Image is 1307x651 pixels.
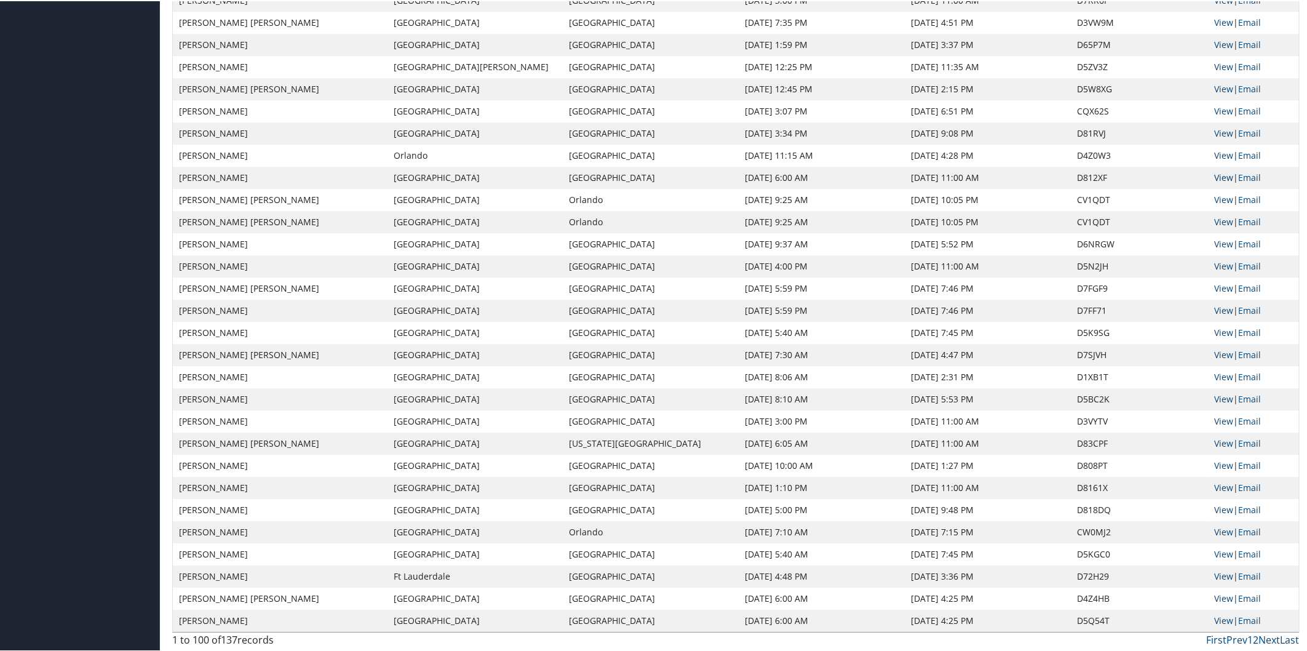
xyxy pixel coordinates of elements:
[1215,325,1234,337] a: View
[1215,458,1234,470] a: View
[1239,170,1261,182] a: Email
[1209,99,1299,121] td: |
[563,321,739,343] td: [GEOGRAPHIC_DATA]
[563,520,739,542] td: Orlando
[173,121,387,143] td: [PERSON_NAME]
[173,498,387,520] td: [PERSON_NAME]
[1209,77,1299,99] td: |
[1239,414,1261,426] a: Email
[387,121,563,143] td: [GEOGRAPHIC_DATA]
[1071,409,1209,431] td: D3VYTV
[173,564,387,586] td: [PERSON_NAME]
[173,99,387,121] td: [PERSON_NAME]
[905,210,1071,232] td: [DATE] 10:05 PM
[905,77,1071,99] td: [DATE] 2:15 PM
[1209,365,1299,387] td: |
[173,232,387,254] td: [PERSON_NAME]
[905,10,1071,33] td: [DATE] 4:51 PM
[1071,453,1209,476] td: D808PT
[173,254,387,276] td: [PERSON_NAME]
[905,387,1071,409] td: [DATE] 5:53 PM
[1215,104,1234,116] a: View
[1209,121,1299,143] td: |
[387,188,563,210] td: [GEOGRAPHIC_DATA]
[1209,498,1299,520] td: |
[905,343,1071,365] td: [DATE] 4:47 PM
[1071,298,1209,321] td: D7FF71
[739,609,905,631] td: [DATE] 6:00 AM
[1209,343,1299,365] td: |
[1209,210,1299,232] td: |
[1071,564,1209,586] td: D72H29
[1209,564,1299,586] td: |
[1071,210,1209,232] td: CV1QDT
[1239,481,1261,492] a: Email
[563,431,739,453] td: [US_STATE][GEOGRAPHIC_DATA]
[739,55,905,77] td: [DATE] 12:25 PM
[173,343,387,365] td: [PERSON_NAME] [PERSON_NAME]
[387,343,563,365] td: [GEOGRAPHIC_DATA]
[387,33,563,55] td: [GEOGRAPHIC_DATA]
[739,99,905,121] td: [DATE] 3:07 PM
[173,166,387,188] td: [PERSON_NAME]
[387,55,563,77] td: [GEOGRAPHIC_DATA][PERSON_NAME]
[1239,303,1261,315] a: Email
[905,609,1071,631] td: [DATE] 4:25 PM
[1215,60,1234,71] a: View
[1215,215,1234,226] a: View
[1209,387,1299,409] td: |
[905,542,1071,564] td: [DATE] 7:45 PM
[739,298,905,321] td: [DATE] 5:59 PM
[1239,38,1261,49] a: Email
[1071,343,1209,365] td: D7SJVH
[563,121,739,143] td: [GEOGRAPHIC_DATA]
[173,210,387,232] td: [PERSON_NAME] [PERSON_NAME]
[1071,254,1209,276] td: D5N2JH
[739,431,905,453] td: [DATE] 6:05 AM
[1071,476,1209,498] td: D8161X
[1239,348,1261,359] a: Email
[173,143,387,166] td: [PERSON_NAME]
[173,55,387,77] td: [PERSON_NAME]
[563,166,739,188] td: [GEOGRAPHIC_DATA]
[905,99,1071,121] td: [DATE] 6:51 PM
[1239,193,1261,204] a: Email
[1071,498,1209,520] td: D818DQ
[1239,237,1261,249] a: Email
[1239,215,1261,226] a: Email
[1248,632,1253,645] a: 1
[905,586,1071,609] td: [DATE] 4:25 PM
[563,409,739,431] td: [GEOGRAPHIC_DATA]
[1071,321,1209,343] td: D5K9SG
[1209,55,1299,77] td: |
[1215,281,1234,293] a: View
[1207,632,1227,645] a: First
[739,77,905,99] td: [DATE] 12:45 PM
[1209,33,1299,55] td: |
[905,33,1071,55] td: [DATE] 3:37 PM
[905,232,1071,254] td: [DATE] 5:52 PM
[563,254,739,276] td: [GEOGRAPHIC_DATA]
[387,232,563,254] td: [GEOGRAPHIC_DATA]
[563,498,739,520] td: [GEOGRAPHIC_DATA]
[1209,298,1299,321] td: |
[1215,525,1234,537] a: View
[173,542,387,564] td: [PERSON_NAME]
[387,609,563,631] td: [GEOGRAPHIC_DATA]
[1209,232,1299,254] td: |
[1215,370,1234,381] a: View
[387,99,563,121] td: [GEOGRAPHIC_DATA]
[1071,276,1209,298] td: D7FGF9
[563,586,739,609] td: [GEOGRAPHIC_DATA]
[563,143,739,166] td: [GEOGRAPHIC_DATA]
[387,10,563,33] td: [GEOGRAPHIC_DATA]
[387,387,563,409] td: [GEOGRAPHIC_DATA]
[387,143,563,166] td: Orlando
[739,542,905,564] td: [DATE] 5:40 AM
[905,365,1071,387] td: [DATE] 2:31 PM
[1259,632,1281,645] a: Next
[1215,15,1234,27] a: View
[563,365,739,387] td: [GEOGRAPHIC_DATA]
[563,453,739,476] td: [GEOGRAPHIC_DATA]
[1215,436,1234,448] a: View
